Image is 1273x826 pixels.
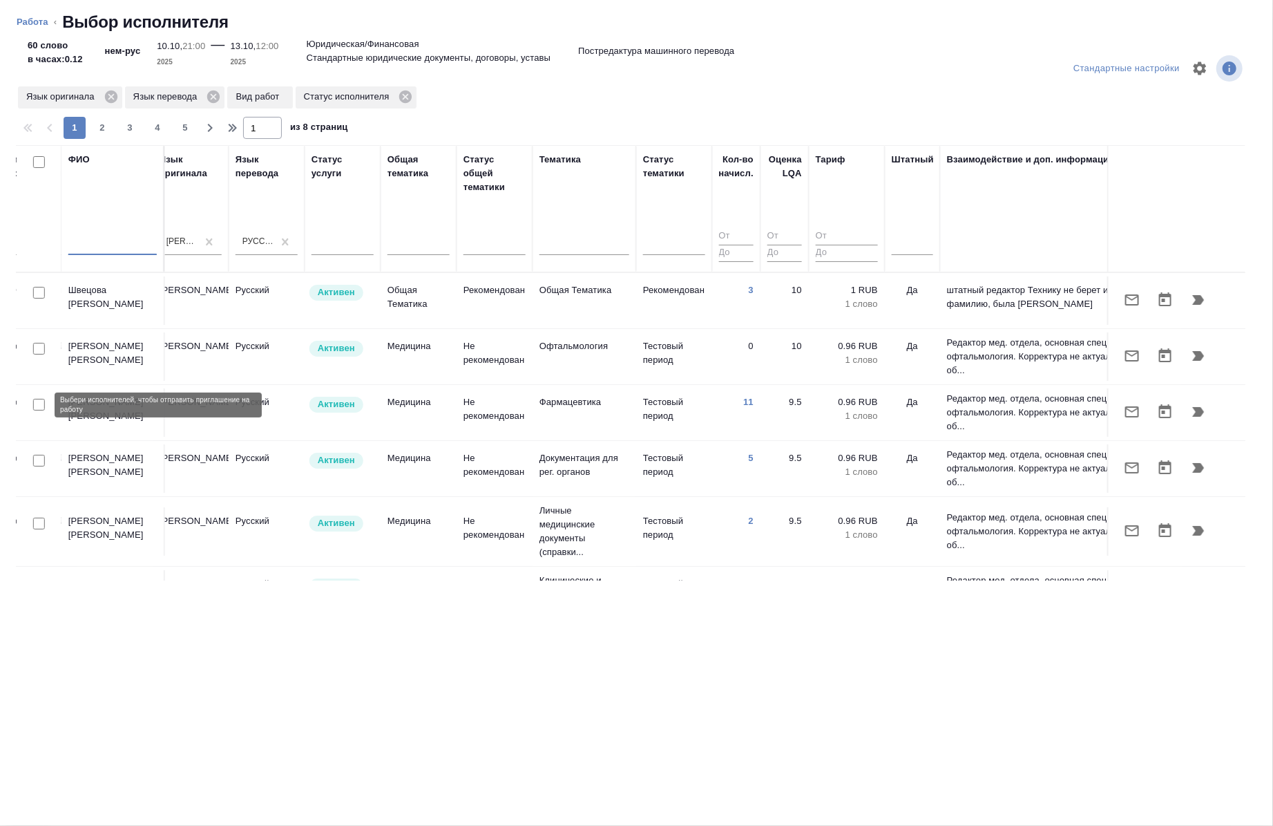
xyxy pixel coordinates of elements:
[17,11,1256,33] nav: breadcrumb
[636,507,712,556] td: Тестовый период
[539,574,629,615] p: Клинические и доклинические исследования
[457,507,533,556] td: Не рекомендован
[290,119,348,139] span: из 8 страниц
[153,507,229,556] td: [PERSON_NAME]
[153,444,229,493] td: [PERSON_NAME]
[636,570,712,619] td: Тестовый период
[296,86,417,109] div: Статус исполнителя
[381,570,457,619] td: Медицина
[33,287,45,299] input: Выбери исполнителей, чтобы отправить приглашение на работу
[33,518,45,529] input: Выбери исполнителей, чтобы отправить приглашение на работу
[91,121,113,135] span: 2
[749,579,754,589] a: 1
[18,86,122,109] div: Язык оригинала
[816,153,845,167] div: Тариф
[174,117,196,139] button: 5
[1116,339,1149,373] button: Отправить предложение о работе
[1116,514,1149,547] button: Отправить предложение о работе
[61,570,165,619] td: [PERSON_NAME] [PERSON_NAME]
[1182,339,1215,373] button: Продолжить
[719,228,754,245] input: От
[119,117,141,139] button: 3
[387,153,450,180] div: Общая тематика
[153,276,229,325] td: [PERSON_NAME]
[885,444,940,493] td: Да
[816,395,878,409] p: 0.96 RUB
[381,444,457,493] td: Медицина
[457,570,533,619] td: Не рекомендован
[749,516,754,526] a: 2
[61,332,165,381] td: [PERSON_NAME] [PERSON_NAME]
[318,341,355,355] p: Активен
[304,90,394,104] p: Статус исполнителя
[947,153,1114,167] div: Взаимодействие и доп. информация
[539,283,629,297] p: Общая Тематика
[1182,577,1215,610] button: Продолжить
[457,444,533,493] td: Не рекомендован
[1183,52,1216,85] span: Настроить таблицу
[242,236,274,247] div: Русский
[231,41,256,51] p: 13.10,
[816,577,878,591] p: 0.96 RUB
[712,332,760,381] td: 0
[947,392,1175,433] p: Редактор мед. отдела, основная специализация — офтальмология. Корректура не актуальна. Прошу об...
[892,153,934,167] div: Штатный
[885,570,940,619] td: Да
[947,448,1175,489] p: Редактор мед. отдела, основная специализация — офтальмология. Корректура не актуальна. Прошу об...
[885,276,940,325] td: Да
[816,245,878,262] input: До
[1182,451,1215,485] button: Продолжить
[146,117,169,139] button: 4
[539,451,629,479] p: Документация для рег. органов
[1149,283,1182,317] button: Открыть календарь загрузки
[125,86,225,109] div: Язык перевода
[133,90,202,104] p: Язык перевода
[539,153,581,167] div: Тематика
[33,343,45,355] input: Выбери исполнителей, чтобы отправить приглашение на работу
[636,388,712,437] td: Тестовый период
[643,153,705,180] div: Статус тематики
[1149,577,1182,610] button: Открыть календарь загрузки
[749,453,754,463] a: 5
[816,353,878,367] p: 1 слово
[312,153,374,180] div: Статус услуги
[636,276,712,325] td: Рекомендован
[947,283,1175,311] p: штатный редактор Технику не берет изменила фамилию, была [PERSON_NAME]
[61,276,165,325] td: Швецова [PERSON_NAME]
[61,507,165,556] td: [PERSON_NAME] [PERSON_NAME]
[160,153,222,180] div: Язык оригинала
[153,570,229,619] td: [PERSON_NAME]
[719,245,754,262] input: До
[767,153,802,180] div: Оценка LQA
[1116,451,1149,485] button: Отправить предложение о работе
[816,297,878,311] p: 1 слово
[760,388,809,437] td: 9.5
[68,153,90,167] div: ФИО
[211,33,224,69] div: —
[539,339,629,353] p: Офтальмология
[816,528,878,542] p: 1 слово
[61,388,165,437] td: [PERSON_NAME] [PERSON_NAME]
[236,153,298,180] div: Язык перевода
[229,332,305,381] td: Русский
[256,41,278,51] p: 12:00
[318,453,355,467] p: Активен
[229,444,305,493] td: Русский
[885,332,940,381] td: Да
[578,44,734,58] p: Постредактура машинного перевода
[749,285,754,295] a: 3
[1182,395,1215,429] button: Продолжить
[816,228,878,245] input: От
[885,388,940,437] td: Да
[457,388,533,437] td: Не рекомендован
[463,153,526,194] div: Статус общей тематики
[1182,283,1215,317] button: Продолжить
[947,336,1175,377] p: Редактор мед. отдела, основная специализация — офтальмология. Корректура не актуальна. Прошу об...
[457,332,533,381] td: Не рекомендован
[318,579,355,593] p: Активен
[760,507,809,556] td: 9.5
[381,388,457,437] td: Медицина
[146,121,169,135] span: 4
[318,516,355,530] p: Активен
[816,465,878,479] p: 1 слово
